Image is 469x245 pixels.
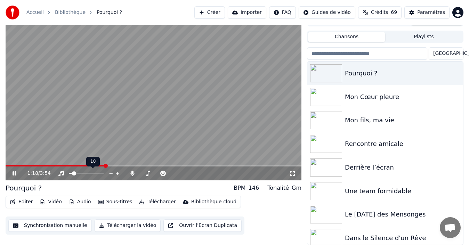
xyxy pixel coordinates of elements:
[95,219,161,232] button: Télécharger la vidéo
[191,198,236,205] div: Bibliothèque cloud
[7,197,35,207] button: Éditer
[345,139,460,149] div: Rencontre amicale
[391,9,397,16] span: 69
[163,219,242,232] button: Ouvrir l'Ecran Duplicata
[404,6,450,19] button: Paramètres
[66,197,94,207] button: Audio
[55,9,86,16] a: Bibliothèque
[345,210,460,219] div: Le [DATE] des Mensonges
[417,9,445,16] div: Paramètres
[358,6,402,19] button: Crédits69
[136,197,178,207] button: Télécharger
[345,163,460,172] div: Derrière l’écran
[27,170,38,177] span: 1:18
[385,32,462,42] button: Playlists
[27,170,44,177] div: /
[40,170,51,177] span: 3:54
[26,9,122,16] nav: breadcrumb
[345,92,460,102] div: Mon Cœur pleure
[228,6,266,19] button: Importer
[292,184,301,192] div: Gm
[194,6,225,19] button: Créer
[249,184,259,192] div: 146
[345,115,460,125] div: Mon fils, ma vie
[308,32,385,42] button: Chansons
[97,9,122,16] span: Pourquoi ?
[86,157,100,166] div: 10
[8,219,92,232] button: Synchronisation manuelle
[37,197,64,207] button: Vidéo
[345,233,460,243] div: Dans le Silence d'un Rêve
[6,183,42,193] div: Pourquoi ?
[269,6,296,19] button: FAQ
[267,184,289,192] div: Tonalité
[345,186,460,196] div: Une team formidable
[234,184,245,192] div: BPM
[440,217,461,238] div: Ouvrir le chat
[299,6,355,19] button: Guides de vidéo
[95,197,135,207] button: Sous-titres
[6,6,19,19] img: youka
[345,68,460,78] div: Pourquoi ?
[26,9,44,16] a: Accueil
[371,9,388,16] span: Crédits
